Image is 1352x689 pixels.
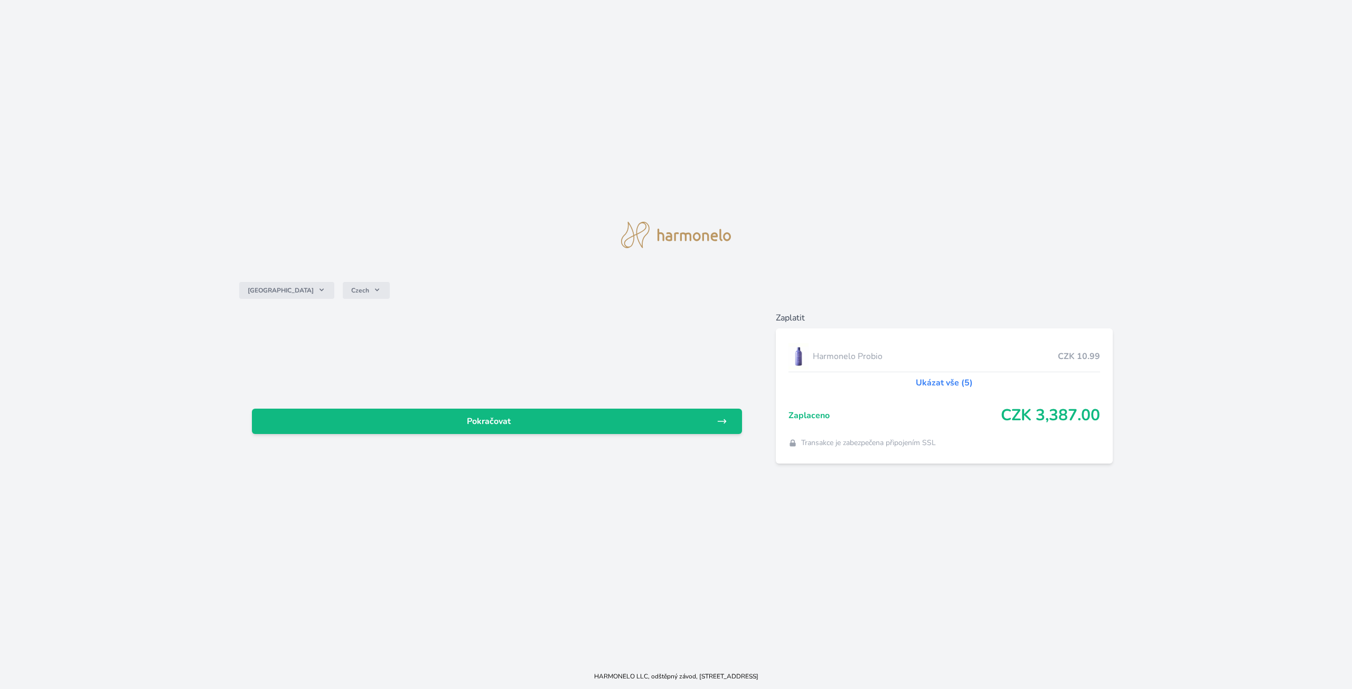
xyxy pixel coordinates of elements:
img: logo.svg [621,222,731,248]
button: Czech [343,282,390,299]
span: CZK 3,387.00 [1001,406,1100,425]
img: CLEAN_PROBIO_se_stinem_x-lo.jpg [788,343,809,370]
span: Czech [351,286,369,295]
span: CZK 10.99 [1058,350,1100,363]
span: [GEOGRAPHIC_DATA] [248,286,314,295]
h6: Zaplatit [776,312,1112,324]
span: Pokračovat [260,415,717,428]
button: [GEOGRAPHIC_DATA] [239,282,334,299]
span: Transakce je zabezpečena připojením SSL [801,438,936,448]
span: Zaplaceno [788,409,1000,422]
a: Pokračovat [252,409,742,434]
a: Ukázat vše (5) [916,376,973,389]
span: Harmonelo Probio [813,350,1057,363]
